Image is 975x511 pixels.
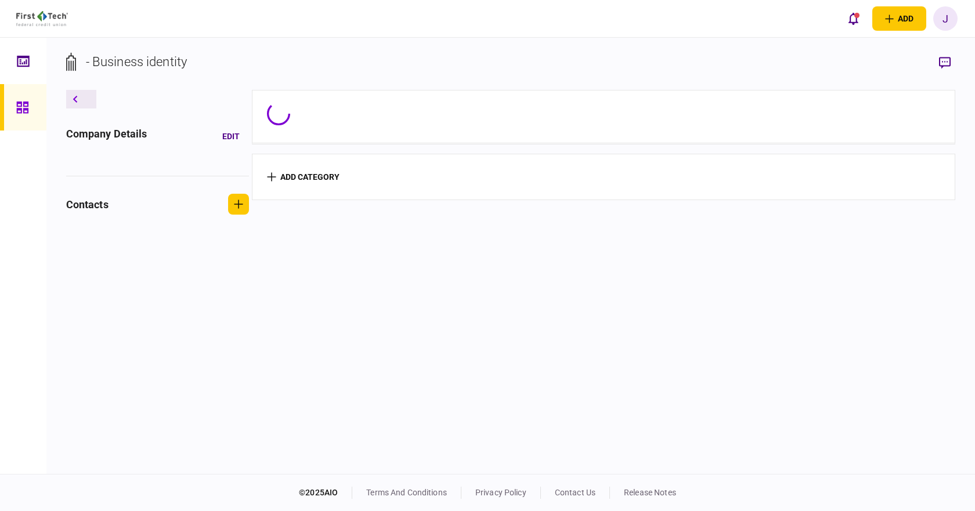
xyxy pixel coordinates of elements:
button: J [933,6,958,31]
img: client company logo [16,11,68,26]
a: release notes [624,488,676,497]
div: - Business identity [86,52,187,71]
div: © 2025 AIO [299,487,352,499]
div: company details [66,126,147,147]
a: terms and conditions [366,488,447,497]
a: contact us [555,488,595,497]
a: privacy policy [475,488,526,497]
button: open adding identity options [872,6,926,31]
button: open notifications list [841,6,865,31]
button: add category [267,172,340,182]
button: Edit [213,126,249,147]
div: contacts [66,197,109,212]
